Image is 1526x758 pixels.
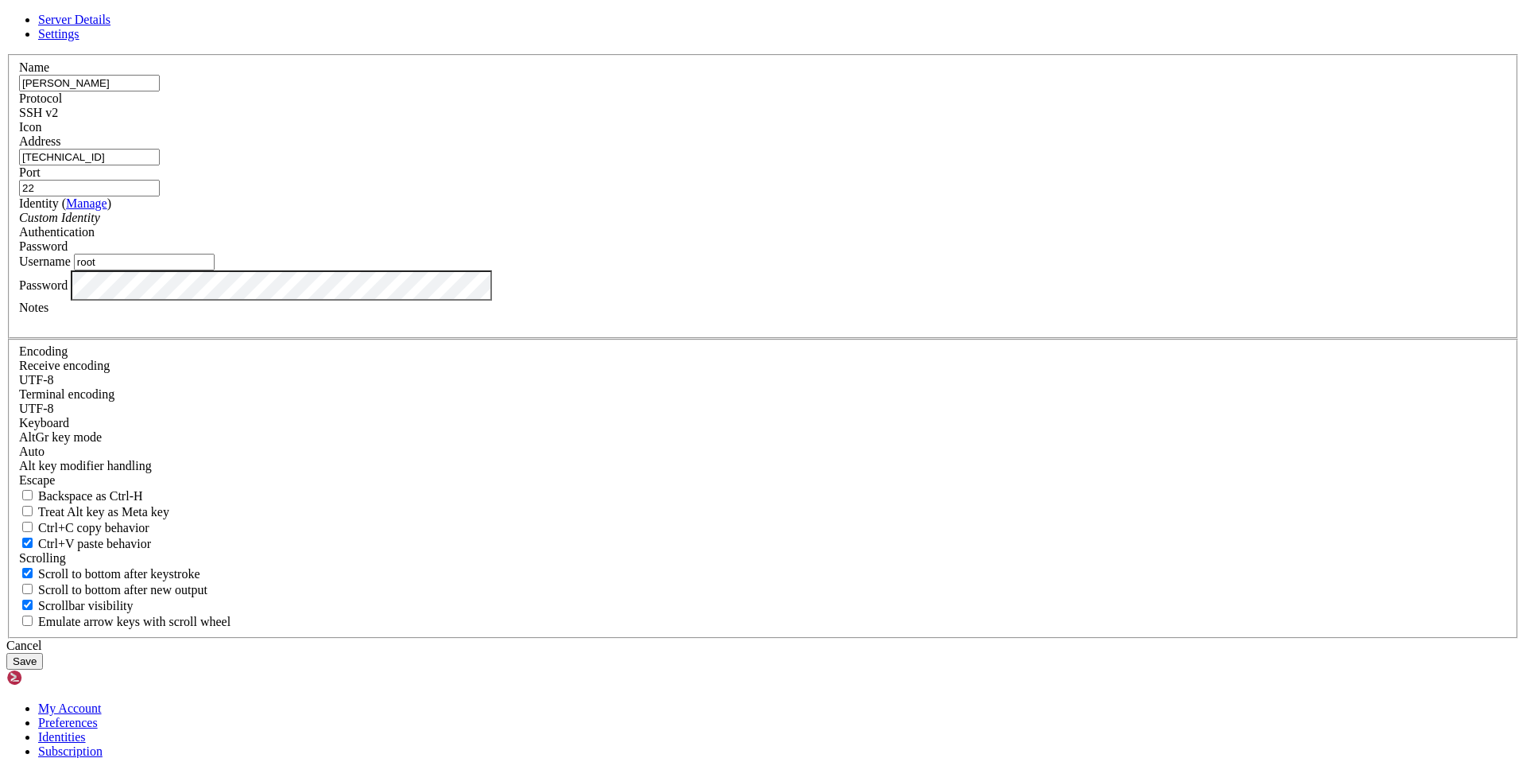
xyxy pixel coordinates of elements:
[19,473,55,487] span: Escape
[19,180,160,196] input: Port Number
[38,615,230,628] span: Emulate arrow keys with scroll wheel
[19,402,54,415] span: UTF-8
[19,567,200,581] label: Whether to scroll to the bottom on any keystroke.
[62,196,111,210] span: ( )
[19,225,95,239] label: Authentication
[19,60,49,74] label: Name
[19,583,207,597] label: Scroll to bottom after new output.
[22,616,33,626] input: Emulate arrow keys with scroll wheel
[22,600,33,610] input: Scrollbar visibility
[38,537,151,550] span: Ctrl+V paste behavior
[38,730,86,744] a: Identities
[19,255,71,268] label: Username
[38,583,207,597] span: Scroll to bottom after new output
[22,584,33,594] input: Scroll to bottom after new output
[38,13,110,26] a: Server Details
[19,402,1507,416] div: UTF-8
[19,239,68,253] span: Password
[38,716,98,729] a: Preferences
[19,373,1507,387] div: UTF-8
[19,615,230,628] label: When using the alternative screen buffer, and DECCKM (Application Cursor Keys) is active, mouse w...
[6,670,98,686] img: Shellngn
[19,211,100,224] i: Custom Identity
[19,445,45,458] span: Auto
[38,521,149,534] span: Ctrl+C copy behavior
[19,599,134,612] label: The vertical scrollbar mode.
[38,567,200,581] span: Scroll to bottom after keystroke
[19,106,1507,120] div: SSH v2
[19,551,66,565] label: Scrolling
[19,489,143,503] label: If true, the backspace should send BS ('\x08', aka ^H). Otherwise the backspace key should send '...
[22,538,33,548] input: Ctrl+V paste behavior
[6,639,1520,653] div: Cancel
[19,387,114,401] label: The default terminal encoding. ISO-2022 enables character map translations (like graphics maps). ...
[19,91,62,105] label: Protocol
[19,120,41,134] label: Icon
[19,521,149,534] label: Ctrl-C copies if true, send ^C to host if false. Ctrl-Shift-C sends ^C to host if true, copies if...
[6,653,43,670] button: Save
[19,165,41,179] label: Port
[19,211,1507,225] div: Custom Identity
[19,278,68,291] label: Password
[66,196,107,210] a: Manage
[19,473,1507,488] div: Escape
[19,359,110,372] label: Set the expected encoding for data received from the host. If the encodings do not match, visual ...
[19,445,1507,459] div: Auto
[22,490,33,500] input: Backspace as Ctrl-H
[19,430,102,444] label: Set the expected encoding for data received from the host. If the encodings do not match, visual ...
[38,599,134,612] span: Scrollbar visibility
[22,506,33,516] input: Treat Alt key as Meta key
[19,416,69,430] label: Keyboard
[19,505,169,519] label: Whether the Alt key acts as a Meta key or as a distinct Alt key.
[38,702,102,715] a: My Account
[19,459,152,472] label: Controls how the Alt key is handled. Escape: Send an ESC prefix. 8-Bit: Add 128 to the typed char...
[19,239,1507,254] div: Password
[19,75,160,91] input: Server Name
[22,522,33,532] input: Ctrl+C copy behavior
[22,568,33,578] input: Scroll to bottom after keystroke
[38,27,79,41] a: Settings
[19,106,58,119] span: SSH v2
[19,373,54,387] span: UTF-8
[19,134,60,148] label: Address
[19,149,160,165] input: Host Name or IP
[19,301,48,314] label: Notes
[74,254,215,270] input: Login Username
[38,505,169,519] span: Treat Alt key as Meta key
[38,744,103,758] a: Subscription
[38,489,143,503] span: Backspace as Ctrl-H
[19,344,68,358] label: Encoding
[19,196,111,210] label: Identity
[19,537,151,550] label: Ctrl+V pastes if true, sends ^V to host if false. Ctrl+Shift+V sends ^V to host if true, pastes i...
